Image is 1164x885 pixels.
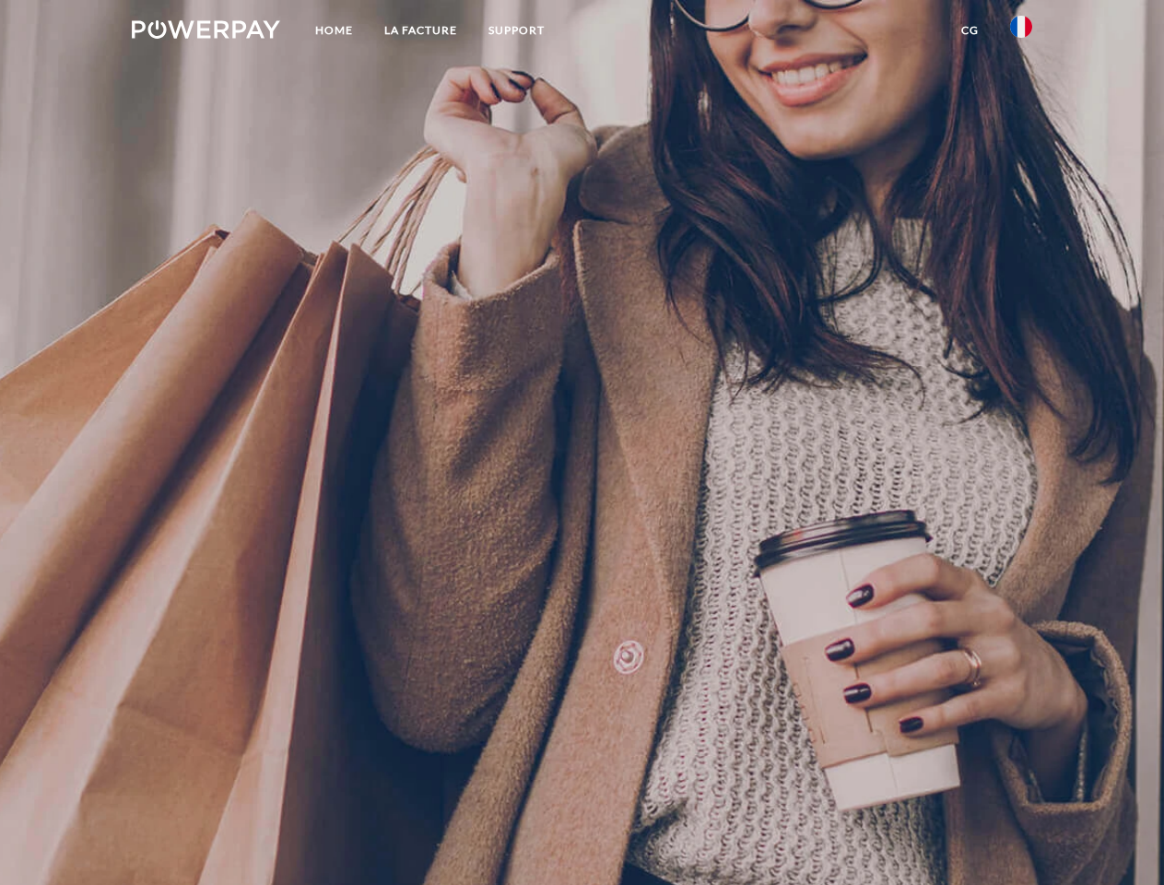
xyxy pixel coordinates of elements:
[132,20,280,39] img: logo-powerpay-white.svg
[300,14,369,47] a: Home
[1010,16,1032,38] img: fr
[369,14,473,47] a: LA FACTURE
[946,14,994,47] a: CG
[473,14,560,47] a: Support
